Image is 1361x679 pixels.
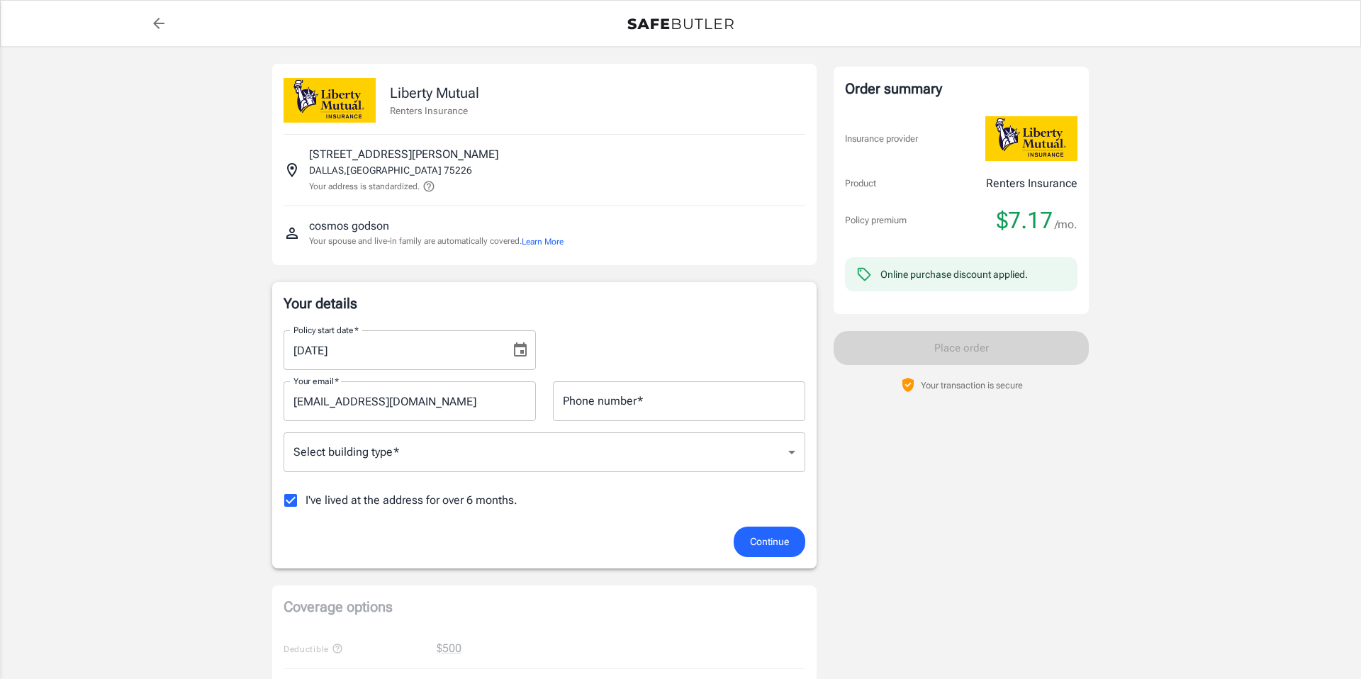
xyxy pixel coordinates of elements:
[921,378,1023,392] p: Your transaction is secure
[309,180,420,193] p: Your address is standardized.
[293,375,339,387] label: Your email
[845,213,907,228] p: Policy premium
[284,78,376,123] img: Liberty Mutual
[309,146,498,163] p: [STREET_ADDRESS][PERSON_NAME]
[293,324,359,336] label: Policy start date
[284,330,500,370] input: MM/DD/YYYY
[309,235,564,248] p: Your spouse and live-in family are automatically covered.
[750,533,789,551] span: Continue
[145,9,173,38] a: back to quotes
[845,78,1077,99] div: Order summary
[284,381,536,421] input: Enter email
[522,235,564,248] button: Learn More
[734,527,805,557] button: Continue
[284,293,805,313] p: Your details
[390,103,479,118] p: Renters Insurance
[845,132,918,146] p: Insurance provider
[845,176,876,191] p: Product
[997,206,1053,235] span: $7.17
[390,82,479,103] p: Liberty Mutual
[309,218,389,235] p: cosmos godson
[284,225,301,242] svg: Insured person
[284,162,301,179] svg: Insured address
[306,492,517,509] span: I've lived at the address for over 6 months.
[627,18,734,30] img: Back to quotes
[553,381,805,421] input: Enter number
[985,116,1077,161] img: Liberty Mutual
[986,175,1077,192] p: Renters Insurance
[880,267,1028,281] div: Online purchase discount applied.
[1055,215,1077,235] span: /mo.
[309,163,472,177] p: DALLAS , [GEOGRAPHIC_DATA] 75226
[506,336,534,364] button: Choose date, selected date is Aug 28, 2025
